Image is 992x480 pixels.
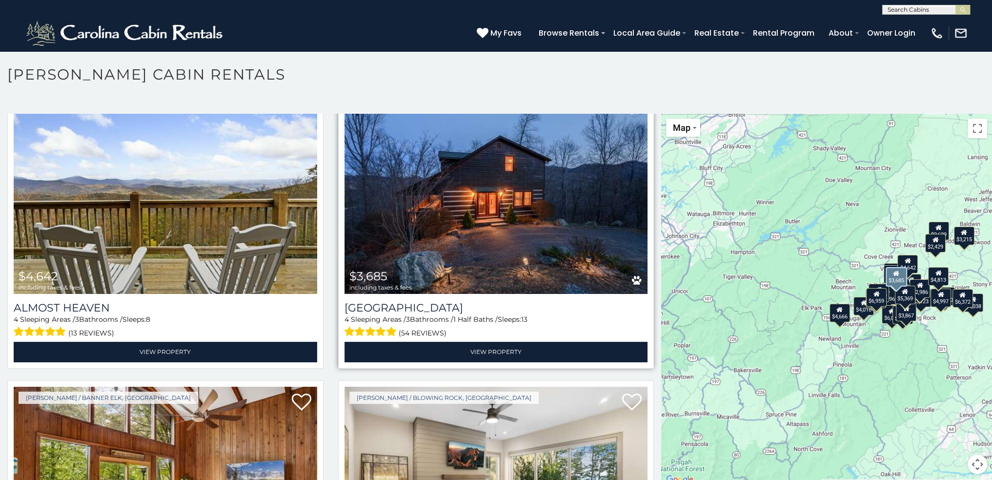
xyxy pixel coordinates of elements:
[901,274,921,292] div: $3,310
[954,26,968,40] img: mail-regular-white.png
[673,123,690,133] span: Map
[689,24,744,42] a: Real Estate
[608,24,685,42] a: Local Area Guide
[399,327,446,339] span: (54 reviews)
[895,286,915,304] div: $5,369
[14,342,317,362] a: View Property
[344,315,349,324] span: 4
[824,24,858,42] a: About
[869,284,890,302] div: $3,682
[884,265,904,284] div: $6,343
[292,393,311,413] a: Add to favorites
[884,263,904,282] div: $7,581
[666,119,700,137] button: Change map style
[490,27,522,39] span: My Favs
[14,314,317,339] div: Sleeping Areas / Bathrooms / Sleeps:
[935,287,955,306] div: $3,650
[344,342,648,362] a: View Property
[19,269,58,283] span: $4,642
[344,314,648,339] div: Sleeping Areas / Bathrooms / Sleeps:
[349,284,412,291] span: including taxes & fees
[349,392,539,404] a: [PERSON_NAME] / Blowing Rock, [GEOGRAPHIC_DATA]
[748,24,819,42] a: Rental Program
[963,293,984,312] div: $4,038
[853,297,874,315] div: $4,016
[925,234,946,252] div: $2,429
[344,91,648,294] a: Willow Valley View $3,685 including taxes & fees
[534,24,604,42] a: Browse Rentals
[929,222,949,240] div: $2,629
[75,315,79,324] span: 3
[911,289,931,307] div: $3,123
[830,304,850,322] div: $4,666
[931,289,951,307] div: $4,997
[928,267,949,286] div: $4,813
[968,455,987,474] button: Map camera controls
[406,315,410,324] span: 3
[521,315,527,324] span: 13
[954,227,974,245] div: $3,215
[930,26,944,40] img: phone-regular-white.png
[866,288,887,307] div: $6,959
[146,315,150,324] span: 8
[344,301,648,314] a: [GEOGRAPHIC_DATA]
[477,27,524,40] a: My Favs
[14,301,317,314] a: Almost Heaven
[24,19,227,48] img: White-1-2.png
[882,305,902,324] div: $6,039
[910,279,931,298] div: $2,986
[19,392,198,404] a: [PERSON_NAME] / Banner Elk, [GEOGRAPHIC_DATA]
[952,289,973,308] div: $6,372
[19,284,81,291] span: including taxes & fees
[896,303,916,321] div: $3,867
[68,327,114,339] span: (13 reviews)
[14,91,317,294] a: Almost Heaven $4,642 including taxes & fees
[897,255,918,273] div: $4,642
[14,91,317,294] img: Almost Heaven
[622,393,642,413] a: Add to favorites
[892,306,913,324] div: $4,027
[886,267,907,287] div: $3,685
[14,315,18,324] span: 4
[968,119,987,138] button: Toggle fullscreen view
[344,301,648,314] h3: Willow Valley View
[349,269,387,283] span: $3,685
[862,24,920,42] a: Owner Login
[344,91,648,294] img: Willow Valley View
[866,290,886,308] div: $3,819
[453,315,498,324] span: 1 Half Baths /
